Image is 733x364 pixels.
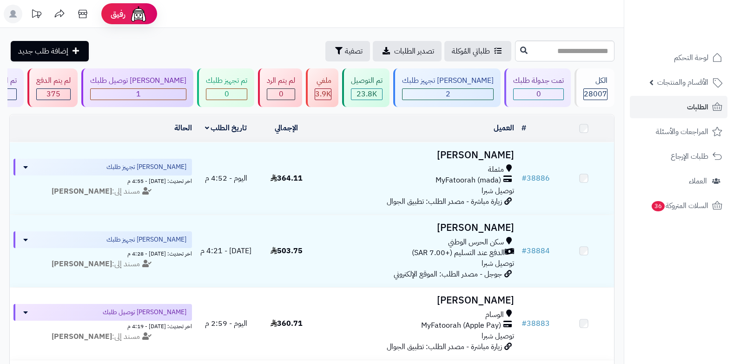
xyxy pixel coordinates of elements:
[488,164,504,175] span: مثملة
[340,68,391,107] a: تم التوصيل 23.8K
[482,185,514,196] span: توصيل شبرا
[315,88,331,100] span: 3.9K
[402,75,494,86] div: [PERSON_NAME] تجهيز طلبك
[651,201,665,211] span: 36
[174,122,192,134] a: الحالة
[129,5,148,23] img: ai-face.png
[315,89,331,100] div: 3855
[514,89,563,100] div: 0
[522,122,526,134] a: #
[315,75,331,86] div: ملغي
[18,46,68,57] span: إضافة طلب جديد
[345,46,363,57] span: تصفية
[373,41,442,61] a: تصدير الطلبات
[656,125,708,138] span: المراجعات والأسئلة
[630,47,727,69] a: لوحة التحكم
[320,222,514,233] h3: [PERSON_NAME]
[106,235,186,244] span: [PERSON_NAME] تجهيز طلبك
[91,89,186,100] div: 1
[7,186,199,197] div: مسند إلى:
[573,68,616,107] a: الكل28007
[485,310,504,320] span: الوسام
[630,121,727,143] a: المراجعات والأسئلة
[205,122,247,134] a: تاريخ الطلب
[403,89,493,100] div: 2
[13,248,192,258] div: اخر تحديث: [DATE] - 4:28 م
[90,75,186,86] div: [PERSON_NAME] توصيل طلبك
[106,162,186,172] span: [PERSON_NAME] تجهيز طلبك
[304,68,340,107] a: ملغي 3.9K
[103,308,186,317] span: [PERSON_NAME] توصيل طلبك
[195,68,256,107] a: تم تجهيز طلبك 0
[357,88,377,100] span: 23.8K
[394,269,502,280] span: جوجل - مصدر الطلب: الموقع الإلكتروني
[351,75,383,86] div: تم التوصيل
[436,175,501,186] span: MyFatoorah (mada)
[394,46,434,57] span: تصدير الطلبات
[482,258,514,269] span: توصيل شبرا
[674,51,708,64] span: لوحة التحكم
[11,41,89,61] a: إضافة طلب جديد
[412,248,505,258] span: الدفع عند التسليم (+7.00 SAR)
[448,237,504,248] span: سكن الحرس الوطني
[26,68,79,107] a: لم يتم الدفع 375
[689,175,707,188] span: العملاء
[387,341,502,352] span: زيارة مباشرة - مصدر الطلب: تطبيق الجوال
[522,173,527,184] span: #
[46,88,60,100] span: 375
[320,150,514,161] h3: [PERSON_NAME]
[522,245,550,256] a: #38884
[657,76,708,89] span: الأقسام والمنتجات
[52,186,112,197] strong: [PERSON_NAME]
[671,150,708,163] span: طلبات الإرجاع
[200,245,251,256] span: [DATE] - 4:21 م
[536,88,541,100] span: 0
[583,75,608,86] div: الكل
[630,96,727,118] a: الطلبات
[630,170,727,192] a: العملاء
[271,173,303,184] span: 364.11
[522,318,527,329] span: #
[52,331,112,342] strong: [PERSON_NAME]
[452,46,490,57] span: طلباتي المُوكلة
[205,173,247,184] span: اليوم - 4:52 م
[630,145,727,168] a: طلبات الإرجاع
[482,330,514,342] span: توصيل شبرا
[320,295,514,306] h3: [PERSON_NAME]
[36,75,71,86] div: لم يتم الدفع
[13,175,192,185] div: اخر تحديث: [DATE] - 4:55 م
[513,75,564,86] div: تمت جدولة طلبك
[651,199,708,212] span: السلات المتروكة
[52,258,112,270] strong: [PERSON_NAME]
[446,88,450,100] span: 2
[522,173,550,184] a: #38886
[271,245,303,256] span: 503.75
[7,331,199,342] div: مسند إلى:
[206,89,247,100] div: 0
[79,68,195,107] a: [PERSON_NAME] توصيل طلبك 1
[670,18,724,37] img: logo-2.png
[205,318,247,329] span: اليوم - 2:59 م
[267,89,295,100] div: 0
[522,245,527,256] span: #
[225,88,229,100] span: 0
[494,122,514,134] a: العميل
[13,321,192,330] div: اخر تحديث: [DATE] - 4:19 م
[111,8,125,20] span: رفيق
[630,195,727,217] a: السلات المتروكة36
[391,68,502,107] a: [PERSON_NAME] تجهيز طلبك 2
[206,75,247,86] div: تم تجهيز طلبك
[279,88,284,100] span: 0
[37,89,70,100] div: 375
[351,89,382,100] div: 23774
[522,318,550,329] a: #38883
[25,5,48,26] a: تحديثات المنصة
[584,88,607,100] span: 28007
[7,259,199,270] div: مسند إلى:
[421,320,501,331] span: MyFatoorah (Apple Pay)
[271,318,303,329] span: 360.71
[325,41,370,61] button: تصفية
[136,88,141,100] span: 1
[444,41,511,61] a: طلباتي المُوكلة
[275,122,298,134] a: الإجمالي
